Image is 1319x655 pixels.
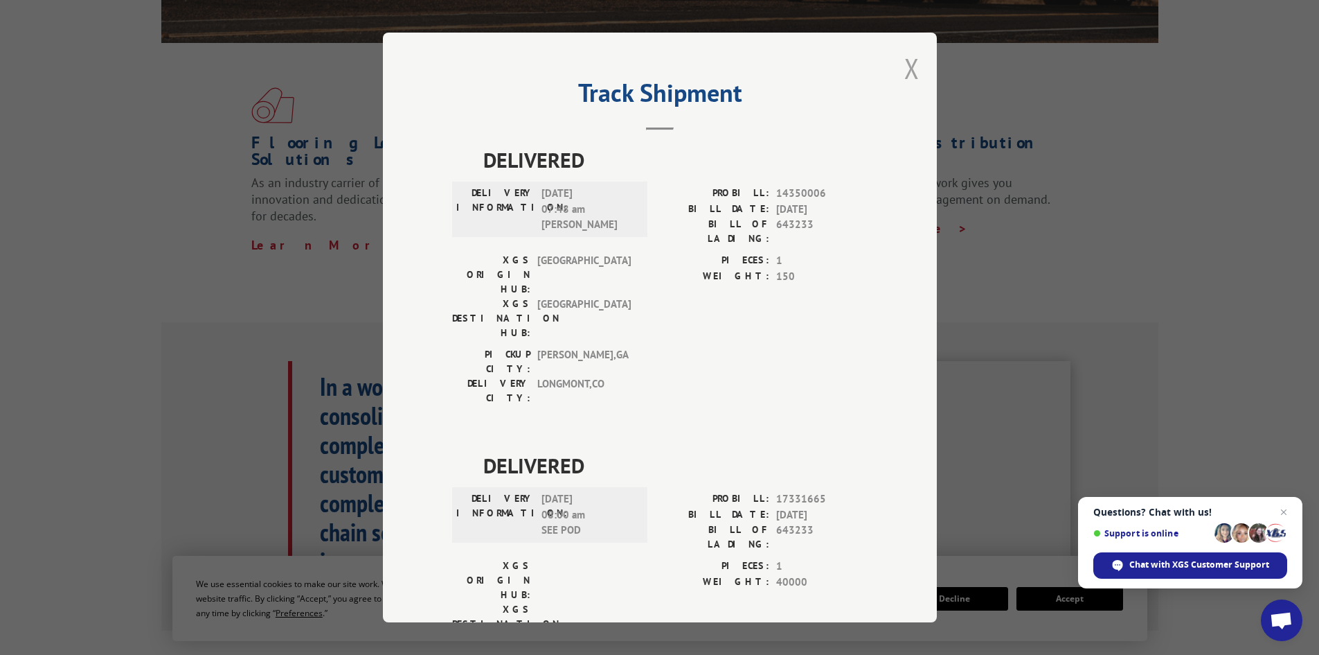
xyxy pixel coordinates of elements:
[456,186,535,233] label: DELIVERY INFORMATION:
[776,575,868,591] span: 40000
[452,297,530,340] label: XGS DESTINATION HUB:
[660,491,769,507] label: PROBILL:
[1261,600,1302,641] div: Open chat
[660,559,769,575] label: PIECES:
[537,347,631,376] span: [PERSON_NAME] , GA
[1093,507,1287,518] span: Questions? Chat with us!
[776,269,868,285] span: 150
[452,559,530,602] label: XGS ORIGIN HUB:
[452,347,530,376] label: PICKUP CITY:
[452,253,530,297] label: XGS ORIGIN HUB:
[904,50,919,87] button: Close modal
[1093,528,1210,539] span: Support is online
[456,491,535,539] label: DELIVERY INFORMATION:
[776,491,868,507] span: 17331665
[483,450,868,481] span: DELIVERED
[776,559,868,575] span: 1
[541,491,635,539] span: [DATE] 08:00 am SEE POD
[776,217,868,246] span: 643233
[541,186,635,233] span: [DATE] 07:48 am [PERSON_NAME]
[776,523,868,552] span: 643233
[483,144,868,175] span: DELIVERED
[452,376,530,405] label: DELIVERY CITY:
[537,297,631,340] span: [GEOGRAPHIC_DATA]
[1093,552,1287,579] div: Chat with XGS Customer Support
[537,253,631,297] span: [GEOGRAPHIC_DATA]
[660,186,769,202] label: PROBILL:
[660,269,769,285] label: WEIGHT:
[776,202,868,218] span: [DATE]
[776,507,868,523] span: [DATE]
[660,523,769,552] label: BILL OF LADING:
[660,575,769,591] label: WEIGHT:
[660,217,769,246] label: BILL OF LADING:
[660,507,769,523] label: BILL DATE:
[1275,504,1292,521] span: Close chat
[776,186,868,202] span: 14350006
[660,253,769,269] label: PIECES:
[660,202,769,218] label: BILL DATE:
[452,83,868,110] h2: Track Shipment
[776,253,868,269] span: 1
[537,376,631,405] span: LONGMONT , CO
[452,602,530,646] label: XGS DESTINATION HUB:
[1129,559,1269,571] span: Chat with XGS Customer Support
